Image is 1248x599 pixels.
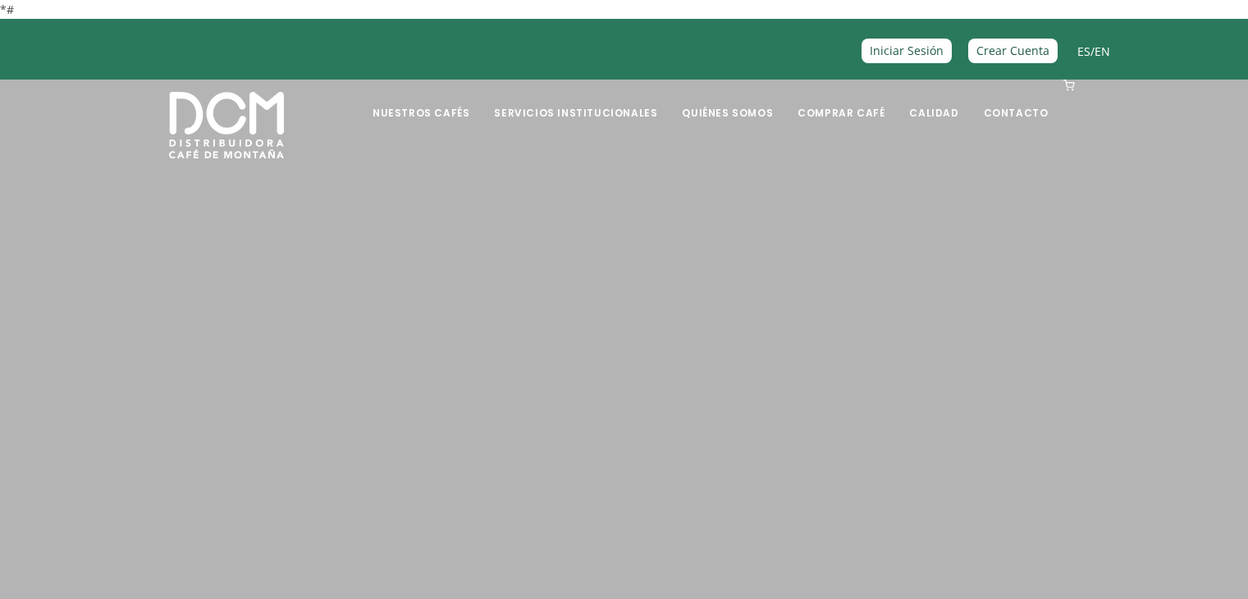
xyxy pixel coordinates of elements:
[1095,43,1110,59] a: EN
[862,39,952,62] a: Iniciar Sesión
[1077,43,1090,59] a: ES
[1077,42,1110,61] span: /
[363,81,479,120] a: Nuestros Cafés
[672,81,783,120] a: Quiénes Somos
[788,81,894,120] a: Comprar Café
[974,81,1058,120] a: Contacto
[899,81,968,120] a: Calidad
[968,39,1058,62] a: Crear Cuenta
[484,81,667,120] a: Servicios Institucionales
